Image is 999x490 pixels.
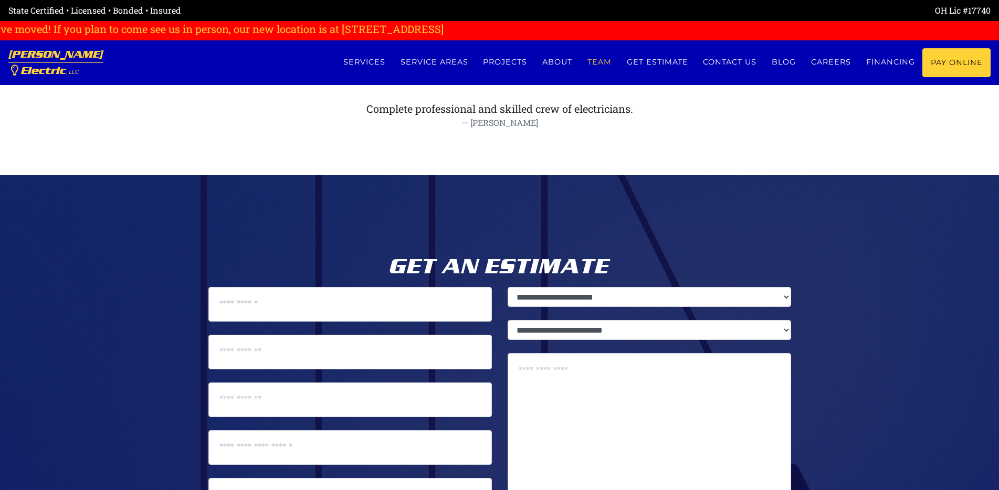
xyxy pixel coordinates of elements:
a: Blog [764,48,804,76]
span: , LLC [66,69,79,75]
a: Get estimate [619,48,696,76]
div: [PERSON_NAME] [229,116,771,129]
div: Complete professional and skilled crew of electricians. [229,101,771,116]
div: State Certified • Licensed • Bonded • Insured [8,4,500,17]
a: Team [580,48,619,76]
a: Projects [476,48,535,76]
a: Services [335,48,393,76]
a: Financing [858,48,922,76]
a: Careers [804,48,859,76]
a: Service Areas [393,48,476,76]
div: OH Lic #17740 [500,4,991,17]
h2: Get an Estimate [208,254,791,279]
a: [PERSON_NAME] Electric, LLC [8,40,103,85]
a: Pay Online [922,48,991,77]
a: About [535,48,580,76]
a: Contact us [696,48,764,76]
